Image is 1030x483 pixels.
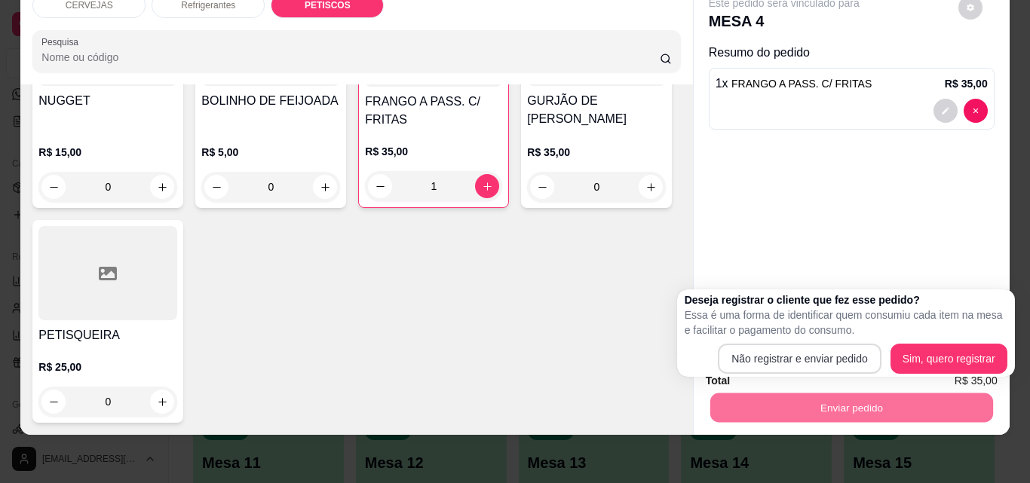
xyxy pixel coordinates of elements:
[731,78,872,90] span: FRANGO A PASS. C/ FRITAS
[365,144,502,159] p: R$ 35,00
[527,145,666,160] p: R$ 35,00
[710,393,992,422] button: Enviar pedido
[38,92,177,110] h4: NUGGET
[716,75,872,93] p: 1 x
[150,175,174,199] button: increase-product-quantity
[38,326,177,344] h4: PETISQUEIRA
[368,174,392,198] button: decrease-product-quantity
[945,76,988,91] p: R$ 35,00
[685,307,1007,338] p: Essa é uma forma de identificar quem consumiu cada item na mesa e facilitar o pagamento do consumo.
[41,50,660,65] input: Pesquisa
[365,93,502,129] h4: FRANGO A PASS. C/ FRITAS
[709,44,995,62] p: Resumo do pedido
[709,11,860,32] p: MESA 4
[891,344,1007,374] button: Sim, quero registrar
[685,292,1007,307] h2: Deseja registrar o cliente que fez esse pedido?
[718,344,881,374] button: Não registrar e enviar pedido
[955,372,998,389] span: R$ 35,00
[475,174,499,198] button: increase-product-quantity
[41,35,84,48] label: Pesquisa
[530,175,554,199] button: decrease-product-quantity
[201,92,340,110] h4: BOLINHO DE FEIJOADA
[933,99,958,123] button: decrease-product-quantity
[706,374,730,387] strong: Total
[964,99,988,123] button: decrease-product-quantity
[313,175,337,199] button: increase-product-quantity
[204,175,228,199] button: decrease-product-quantity
[527,92,666,128] h4: GURJÃO DE [PERSON_NAME]
[201,145,340,160] p: R$ 5,00
[38,145,177,160] p: R$ 15,00
[41,390,66,414] button: decrease-product-quantity
[639,175,663,199] button: increase-product-quantity
[41,175,66,199] button: decrease-product-quantity
[38,359,177,374] p: R$ 25,00
[150,390,174,414] button: increase-product-quantity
